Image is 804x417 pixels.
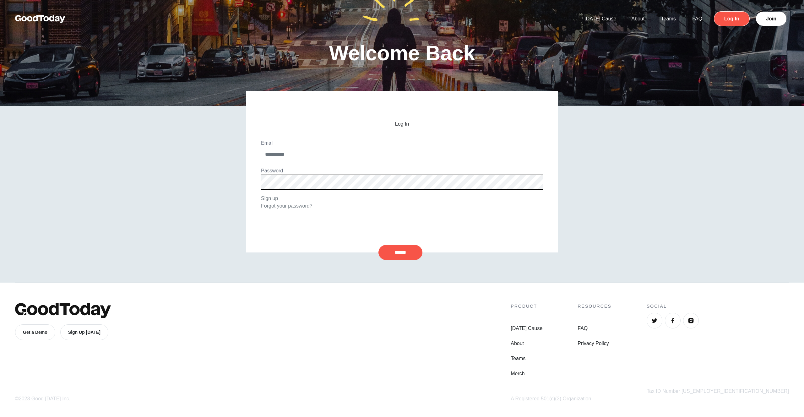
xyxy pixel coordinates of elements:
[665,313,681,328] a: Facebook
[261,168,283,173] label: Password
[261,140,274,146] label: Email
[60,324,108,340] a: Sign Up [DATE]
[578,325,611,332] a: FAQ
[261,196,278,201] a: Sign up
[261,203,312,208] a: Forgot your password?
[647,387,789,395] div: Tax ID Number [US_EMPLOYER_IDENTIFICATION_NUMBER]
[511,370,542,377] a: Merch
[688,317,694,324] img: Instagram
[511,395,647,403] div: A Registered 501(c)(3) Organization
[647,313,662,328] a: Twitter
[685,16,710,21] a: FAQ
[578,303,611,310] h4: Resources
[15,303,111,318] img: GoodToday
[511,303,542,310] h4: Product
[577,16,624,21] a: [DATE] Cause
[15,324,55,340] a: Get a Demo
[714,11,750,26] a: Log In
[683,313,699,328] a: Instagram
[651,317,658,324] img: Twitter
[624,16,652,21] a: About
[15,15,65,23] img: GoodToday
[511,355,542,362] a: Teams
[511,340,542,347] a: About
[511,325,542,332] a: [DATE] Cause
[329,43,475,63] h1: Welcome Back
[654,16,683,21] a: Teams
[15,395,511,403] div: ©2023 Good [DATE] Inc.
[670,317,676,324] img: Facebook
[578,340,611,347] a: Privacy Policy
[261,121,543,127] h2: Log In
[756,12,786,26] a: Join
[647,303,789,310] h4: Social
